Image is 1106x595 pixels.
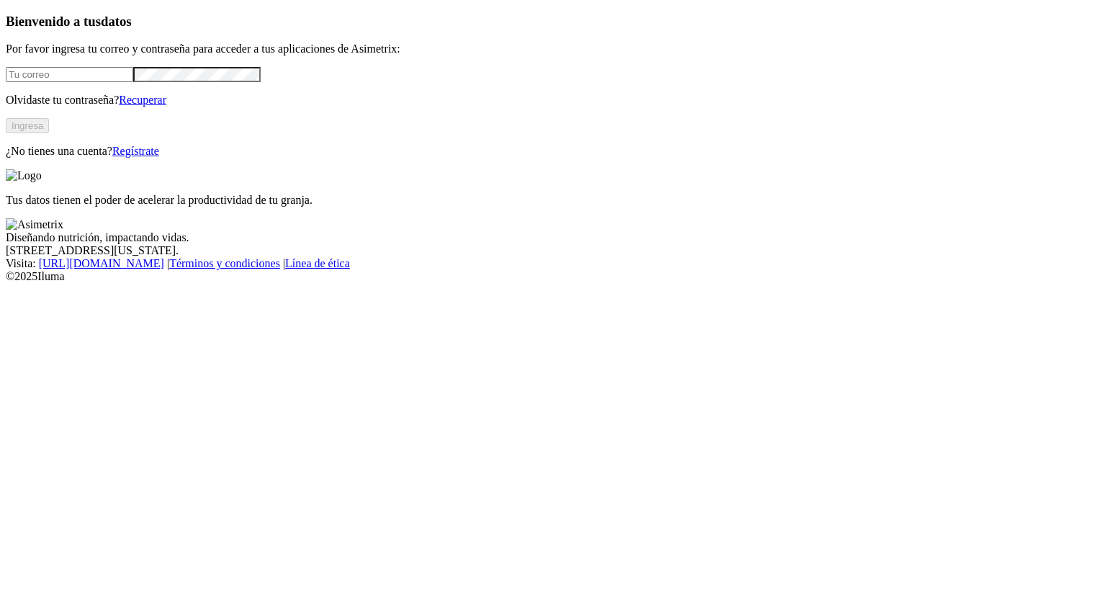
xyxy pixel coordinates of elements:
[112,145,159,157] a: Regístrate
[6,218,63,231] img: Asimetrix
[6,118,49,133] button: Ingresa
[6,194,1100,207] p: Tus datos tienen el poder de acelerar la productividad de tu granja.
[101,14,132,29] span: datos
[6,145,1100,158] p: ¿No tienes una cuenta?
[6,231,1100,244] div: Diseñando nutrición, impactando vidas.
[169,257,280,269] a: Términos y condiciones
[119,94,166,106] a: Recuperar
[6,94,1100,107] p: Olvidaste tu contraseña?
[6,257,1100,270] div: Visita : | |
[6,169,42,182] img: Logo
[6,42,1100,55] p: Por favor ingresa tu correo y contraseña para acceder a tus aplicaciones de Asimetrix:
[39,257,164,269] a: [URL][DOMAIN_NAME]
[6,244,1100,257] div: [STREET_ADDRESS][US_STATE].
[285,257,350,269] a: Línea de ética
[6,14,1100,30] h3: Bienvenido a tus
[6,270,1100,283] div: © 2025 Iluma
[6,67,133,82] input: Tu correo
